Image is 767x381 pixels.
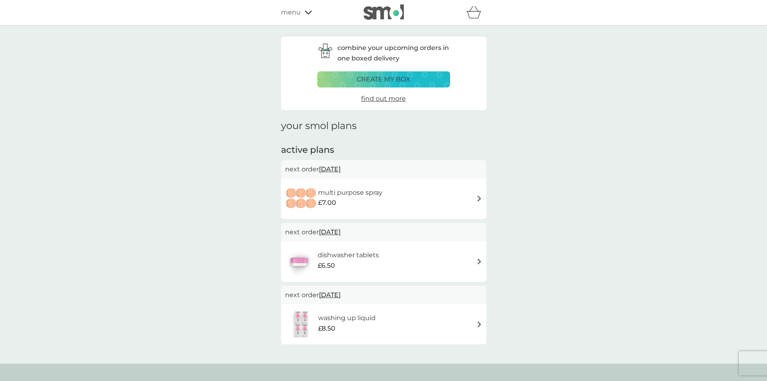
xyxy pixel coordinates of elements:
img: arrow right [476,321,482,327]
span: [DATE] [319,224,341,240]
span: £6.50 [318,260,335,271]
img: arrow right [476,196,482,202]
img: arrow right [476,258,482,264]
a: find out more [361,94,406,104]
div: basket [466,4,486,21]
span: £7.00 [318,198,336,208]
p: next order [285,164,482,175]
span: [DATE] [319,287,341,303]
h6: washing up liquid [318,313,376,323]
span: £8.50 [318,323,335,334]
h6: multi purpose spray [318,187,382,198]
img: smol [364,4,404,20]
span: [DATE] [319,161,341,177]
h6: dishwasher tablets [318,250,379,260]
span: find out more [361,95,406,102]
p: combine your upcoming orders in one boxed delivery [337,43,450,63]
p: next order [285,227,482,237]
img: dishwasher tablets [285,248,313,276]
h1: your smol plans [281,120,486,132]
p: next order [285,290,482,300]
img: washing up liquid [285,310,318,338]
span: menu [281,7,301,18]
h2: active plans [281,144,486,156]
img: multi purpose spray [285,185,318,213]
button: create my box [317,71,450,87]
p: create my box [357,74,410,85]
